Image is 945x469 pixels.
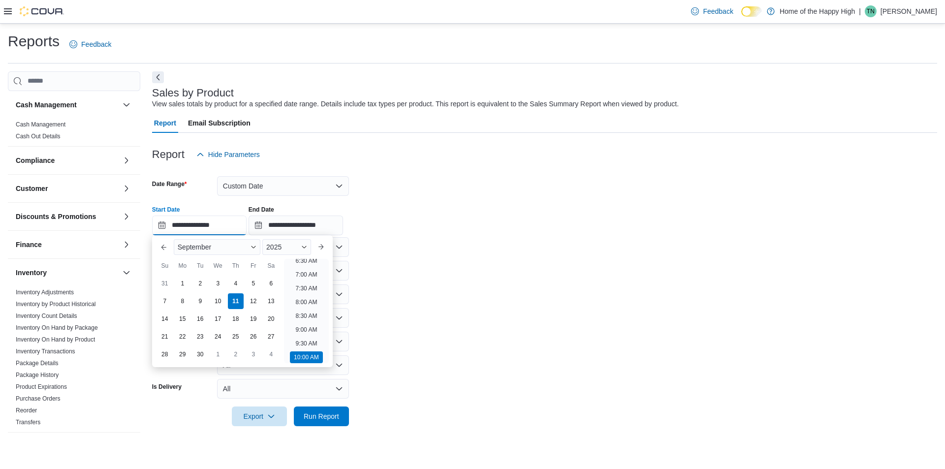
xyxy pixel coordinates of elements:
[16,383,67,390] a: Product Expirations
[291,310,321,322] li: 8:30 AM
[291,269,321,281] li: 7:00 AM
[175,276,190,291] div: day-1
[210,293,226,309] div: day-10
[175,329,190,344] div: day-22
[249,206,274,214] label: End Date
[152,87,234,99] h3: Sales by Product
[157,346,173,362] div: day-28
[16,441,119,451] button: Loyalty
[175,293,190,309] div: day-8
[210,258,226,274] div: We
[304,411,339,421] span: Run Report
[284,259,329,363] ul: Time
[157,311,173,327] div: day-14
[121,440,132,452] button: Loyalty
[16,383,67,391] span: Product Expirations
[228,293,244,309] div: day-11
[291,255,321,267] li: 6:30 AM
[8,31,60,51] h1: Reports
[16,121,65,128] span: Cash Management
[687,1,737,21] a: Feedback
[228,258,244,274] div: Th
[16,212,119,221] button: Discounts & Promotions
[246,258,261,274] div: Fr
[16,418,40,426] span: Transfers
[16,133,61,140] a: Cash Out Details
[121,267,132,279] button: Inventory
[192,329,208,344] div: day-23
[16,212,96,221] h3: Discounts & Promotions
[16,371,59,379] span: Package History
[152,99,679,109] div: View sales totals by product for a specified date range. Details include tax types per product. T...
[175,311,190,327] div: day-15
[152,216,247,235] input: Press the down key to enter a popover containing a calendar. Press the escape key to close the po...
[157,293,173,309] div: day-7
[121,99,132,111] button: Cash Management
[16,360,59,367] a: Package Details
[313,239,329,255] button: Next month
[65,34,115,54] a: Feedback
[335,267,343,275] button: Open list of options
[121,155,132,166] button: Compliance
[16,268,47,278] h3: Inventory
[20,6,64,16] img: Cova
[232,406,287,426] button: Export
[16,419,40,426] a: Transfers
[121,211,132,222] button: Discounts & Promotions
[81,39,111,49] span: Feedback
[16,312,77,320] span: Inventory Count Details
[291,324,321,336] li: 9:00 AM
[156,275,280,363] div: September, 2025
[867,5,875,17] span: TN
[16,348,75,355] a: Inventory Transactions
[16,395,61,402] a: Purchase Orders
[174,239,260,255] div: Button. Open the month selector. September is currently selected.
[290,351,323,363] li: 10:00 AM
[16,395,61,403] span: Purchase Orders
[263,293,279,309] div: day-13
[16,336,95,343] a: Inventory On Hand by Product
[16,240,119,250] button: Finance
[210,346,226,362] div: day-1
[16,156,119,165] button: Compliance
[152,180,187,188] label: Date Range
[192,293,208,309] div: day-9
[246,311,261,327] div: day-19
[192,276,208,291] div: day-2
[8,286,140,432] div: Inventory
[16,289,74,296] a: Inventory Adjustments
[249,216,343,235] input: Press the down key to open a popover containing a calendar.
[266,243,282,251] span: 2025
[16,300,96,308] span: Inventory by Product Historical
[881,5,937,17] p: [PERSON_NAME]
[157,329,173,344] div: day-21
[16,268,119,278] button: Inventory
[157,276,173,291] div: day-31
[294,406,349,426] button: Run Report
[238,406,281,426] span: Export
[175,258,190,274] div: Mo
[152,149,185,160] h3: Report
[246,276,261,291] div: day-5
[291,282,321,294] li: 7:30 AM
[210,276,226,291] div: day-3
[16,406,37,414] span: Reorder
[228,346,244,362] div: day-2
[16,324,98,332] span: Inventory On Hand by Package
[152,71,164,83] button: Next
[217,176,349,196] button: Custom Date
[703,6,733,16] span: Feedback
[16,184,119,193] button: Customer
[16,359,59,367] span: Package Details
[741,6,762,17] input: Dark Mode
[16,324,98,331] a: Inventory On Hand by Package
[192,311,208,327] div: day-16
[263,311,279,327] div: day-20
[16,100,119,110] button: Cash Management
[263,258,279,274] div: Sa
[154,113,176,133] span: Report
[16,156,55,165] h3: Compliance
[16,441,40,451] h3: Loyalty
